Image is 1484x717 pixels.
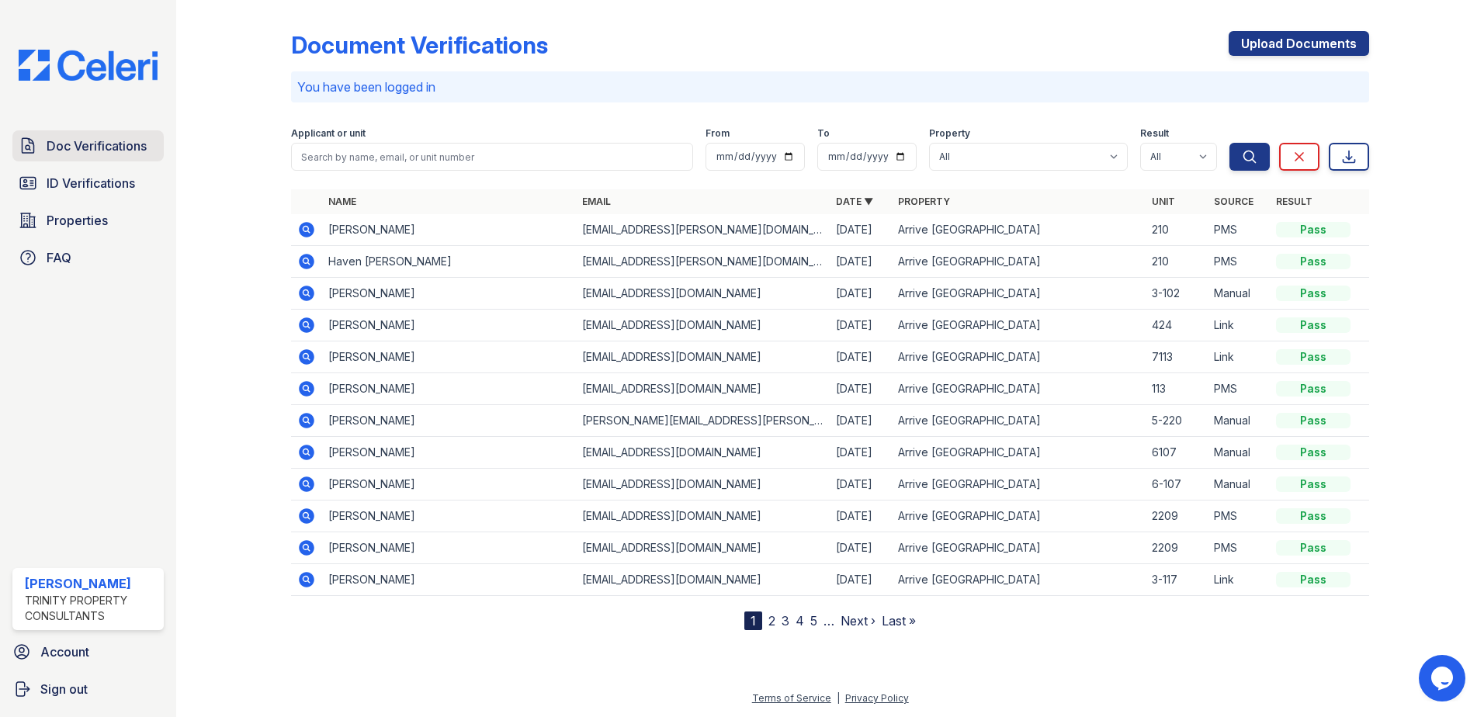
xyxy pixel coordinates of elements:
td: 210 [1146,246,1208,278]
td: Manual [1208,405,1270,437]
a: Name [328,196,356,207]
div: | [837,692,840,704]
td: Arrive [GEOGRAPHIC_DATA] [892,532,1146,564]
td: [DATE] [830,564,892,596]
img: CE_Logo_Blue-a8612792a0a2168367f1c8372b55b34899dd931a85d93a1a3d3e32e68fde9ad4.png [6,50,170,81]
a: Terms of Service [752,692,831,704]
label: Property [929,127,970,140]
td: Arrive [GEOGRAPHIC_DATA] [892,278,1146,310]
td: PMS [1208,501,1270,532]
div: Pass [1276,222,1351,237]
a: Properties [12,205,164,236]
td: [PERSON_NAME] [322,373,576,405]
div: Pass [1276,254,1351,269]
td: Manual [1208,278,1270,310]
iframe: chat widget [1419,655,1468,701]
td: 6107 [1146,437,1208,469]
td: [PERSON_NAME] [322,501,576,532]
td: [DATE] [830,341,892,373]
div: Pass [1276,540,1351,556]
td: Link [1208,341,1270,373]
a: FAQ [12,242,164,273]
td: [EMAIL_ADDRESS][DOMAIN_NAME] [576,310,830,341]
div: Pass [1276,381,1351,397]
td: [PERSON_NAME] [322,405,576,437]
label: To [817,127,830,140]
a: Result [1276,196,1312,207]
a: Next › [841,613,875,629]
span: Sign out [40,680,88,698]
a: Property [898,196,950,207]
td: Link [1208,564,1270,596]
td: 3-117 [1146,564,1208,596]
span: ID Verifications [47,174,135,192]
a: Account [6,636,170,667]
td: Arrive [GEOGRAPHIC_DATA] [892,373,1146,405]
td: [EMAIL_ADDRESS][DOMAIN_NAME] [576,469,830,501]
a: Last » [882,613,916,629]
div: Pass [1276,476,1351,492]
td: [PERSON_NAME] [322,278,576,310]
td: [DATE] [830,405,892,437]
td: [PERSON_NAME] [322,437,576,469]
div: Document Verifications [291,31,548,59]
a: Date ▼ [836,196,873,207]
td: Arrive [GEOGRAPHIC_DATA] [892,405,1146,437]
td: [EMAIL_ADDRESS][PERSON_NAME][DOMAIN_NAME] [576,214,830,246]
label: Applicant or unit [291,127,366,140]
td: [PERSON_NAME] [322,310,576,341]
span: Properties [47,211,108,230]
td: Manual [1208,469,1270,501]
td: 424 [1146,310,1208,341]
div: Pass [1276,413,1351,428]
div: Pass [1276,349,1351,365]
td: [PERSON_NAME] [322,469,576,501]
td: Arrive [GEOGRAPHIC_DATA] [892,341,1146,373]
td: [DATE] [830,278,892,310]
a: Doc Verifications [12,130,164,161]
div: Pass [1276,317,1351,333]
td: [PERSON_NAME][EMAIL_ADDRESS][PERSON_NAME][DOMAIN_NAME] [576,405,830,437]
td: [DATE] [830,214,892,246]
a: Privacy Policy [845,692,909,704]
td: [PERSON_NAME] [322,341,576,373]
td: PMS [1208,246,1270,278]
span: FAQ [47,248,71,267]
td: [PERSON_NAME] [322,564,576,596]
a: ID Verifications [12,168,164,199]
td: Arrive [GEOGRAPHIC_DATA] [892,214,1146,246]
td: [DATE] [830,501,892,532]
td: [DATE] [830,310,892,341]
div: Trinity Property Consultants [25,593,158,624]
td: [DATE] [830,373,892,405]
td: 2209 [1146,532,1208,564]
div: Pass [1276,445,1351,460]
span: Account [40,643,89,661]
td: 113 [1146,373,1208,405]
td: [EMAIL_ADDRESS][DOMAIN_NAME] [576,341,830,373]
td: 5-220 [1146,405,1208,437]
div: [PERSON_NAME] [25,574,158,593]
td: [EMAIL_ADDRESS][DOMAIN_NAME] [576,373,830,405]
div: Pass [1276,508,1351,524]
td: [DATE] [830,246,892,278]
span: Doc Verifications [47,137,147,155]
label: Result [1140,127,1169,140]
td: 3-102 [1146,278,1208,310]
td: Arrive [GEOGRAPHIC_DATA] [892,310,1146,341]
a: Source [1214,196,1253,207]
a: 2 [768,613,775,629]
div: 1 [744,611,762,630]
td: [DATE] [830,437,892,469]
td: [PERSON_NAME] [322,214,576,246]
td: PMS [1208,373,1270,405]
a: 4 [796,613,804,629]
button: Sign out [6,674,170,705]
td: Arrive [GEOGRAPHIC_DATA] [892,501,1146,532]
td: [PERSON_NAME] [322,532,576,564]
a: 5 [810,613,817,629]
input: Search by name, email, or unit number [291,143,693,171]
td: Arrive [GEOGRAPHIC_DATA] [892,246,1146,278]
td: [EMAIL_ADDRESS][DOMAIN_NAME] [576,564,830,596]
a: Upload Documents [1229,31,1369,56]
